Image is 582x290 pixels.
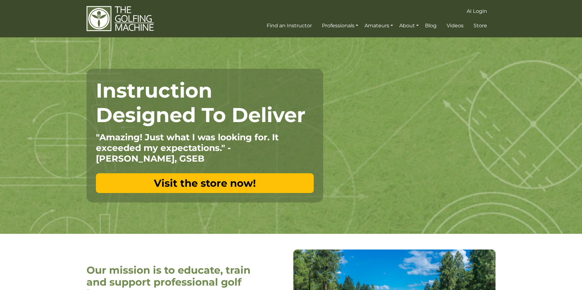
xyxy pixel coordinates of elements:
[87,6,154,32] img: The Golfing Machine
[265,20,313,31] a: Find an Instructor
[474,23,487,29] span: Store
[96,173,314,193] a: Visit the store now!
[320,20,360,31] a: Professionals
[447,23,464,29] span: Videos
[445,20,465,31] a: Videos
[398,20,420,31] a: About
[472,20,489,31] a: Store
[467,8,487,14] span: AI Login
[267,23,312,29] span: Find an Instructor
[423,20,438,31] a: Blog
[96,78,314,127] h1: Instruction Designed To Deliver
[465,6,489,17] a: AI Login
[425,23,437,29] span: Blog
[363,20,395,31] a: Amateurs
[96,132,314,164] p: "Amazing! Just what I was looking for. It exceeded my expectations." - [PERSON_NAME], GSEB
